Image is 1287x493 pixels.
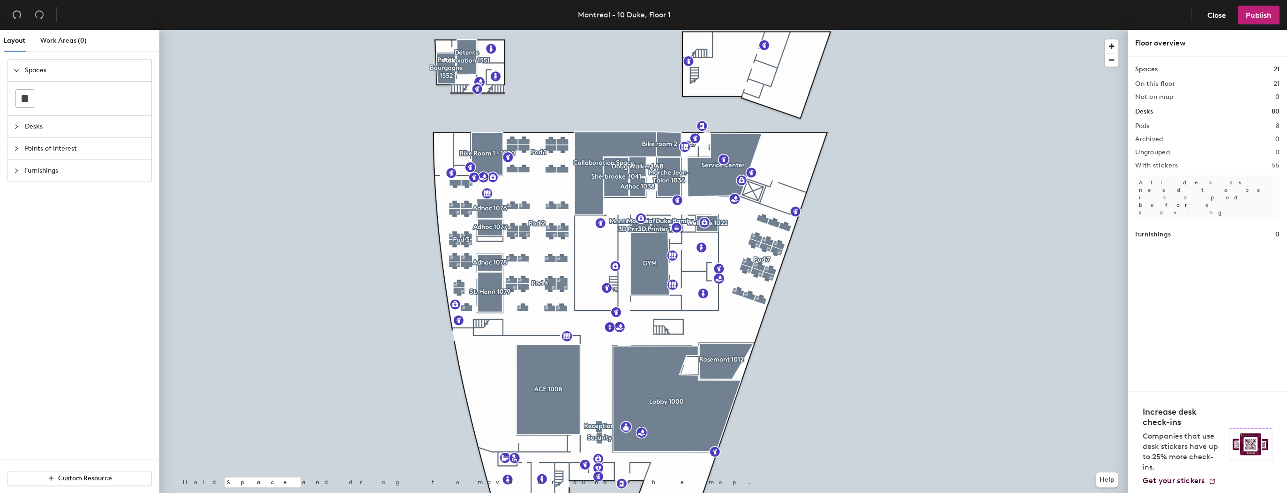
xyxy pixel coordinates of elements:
h2: 21 [1273,80,1280,88]
p: All desks need to be in a pod before saving [1135,175,1280,220]
h4: Increase desk check-ins [1143,407,1223,427]
div: Montreal - 10 Duke, Floor 1 [578,9,671,21]
span: collapsed [14,146,19,152]
h1: Desks [1135,106,1153,117]
span: Work Areas (0) [40,37,87,45]
span: Layout [4,37,25,45]
span: Publish [1246,11,1272,20]
p: Companies that use desk stickers have up to 25% more check-ins. [1143,431,1223,472]
span: Desks [25,116,146,137]
h2: 55 [1272,162,1280,169]
span: Get your stickers [1143,476,1205,485]
button: Close [1199,6,1234,24]
h2: 8 [1276,122,1280,130]
h2: 0 [1275,136,1280,143]
img: Sticker logo [1229,428,1272,460]
span: Spaces [25,60,146,81]
button: Publish [1238,6,1280,24]
h2: With stickers [1135,162,1178,169]
h1: 21 [1273,64,1280,75]
h1: Spaces [1135,64,1158,75]
div: Floor overview [1135,38,1280,49]
button: Custom Resource [7,471,152,486]
h2: 0 [1275,93,1280,101]
button: Undo (⌘ + Z) [7,6,26,24]
span: expanded [14,68,19,73]
h2: 0 [1275,149,1280,156]
button: Redo (⌘ + ⇧ + Z) [30,6,49,24]
h1: 0 [1275,229,1280,240]
h2: Pods [1135,122,1149,130]
h1: Furnishings [1135,229,1171,240]
span: collapsed [14,124,19,129]
button: Help [1096,472,1118,487]
span: Points of Interest [25,138,146,159]
h1: 80 [1272,106,1280,117]
h2: Ungrouped [1135,149,1170,156]
h2: On this floor [1135,80,1175,88]
span: collapsed [14,168,19,174]
h2: Archived [1135,136,1163,143]
span: Custom Resource [58,474,112,482]
h2: Not on map [1135,93,1173,101]
span: Close [1207,11,1226,20]
a: Get your stickers [1143,476,1216,485]
span: Furnishings [25,160,146,182]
